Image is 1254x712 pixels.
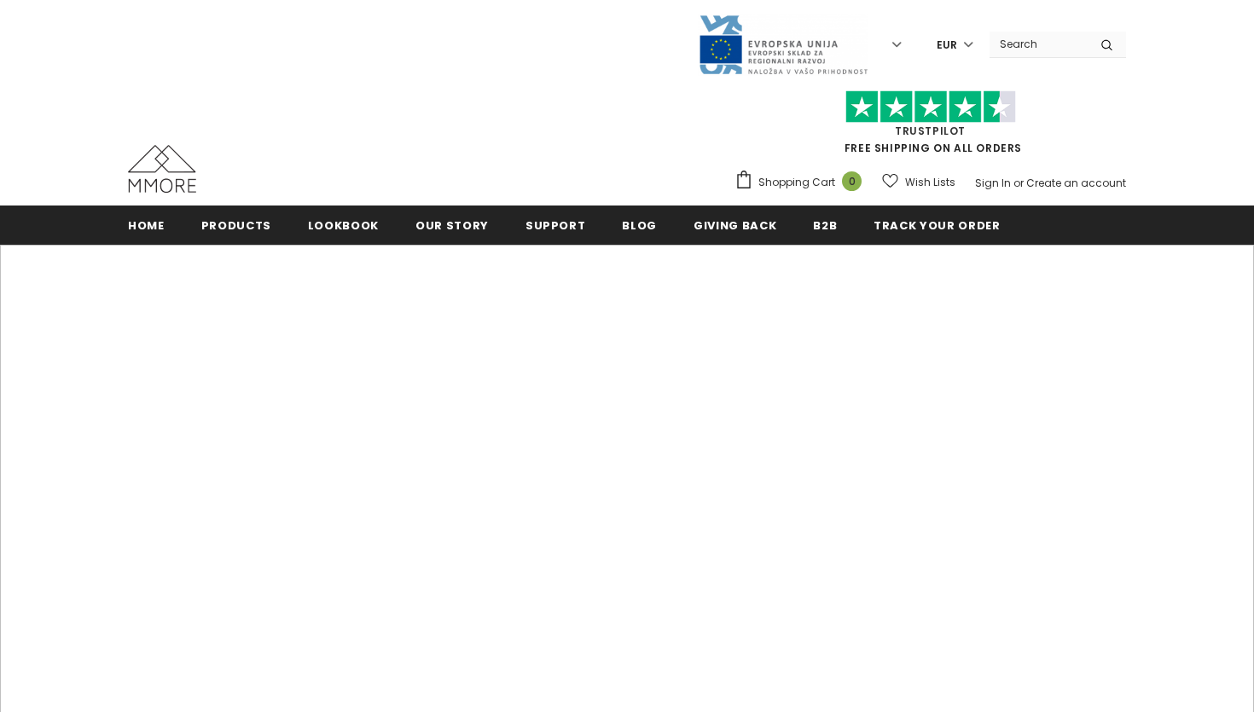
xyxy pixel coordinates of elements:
[895,124,966,138] a: Trustpilot
[698,37,868,51] a: Javni Razpis
[128,217,165,234] span: Home
[1013,176,1024,190] span: or
[874,205,1000,244] a: Track your order
[525,205,586,244] a: support
[845,90,1016,124] img: Trust Pilot Stars
[128,145,196,193] img: MMORE Cases
[201,205,271,244] a: Products
[813,217,837,234] span: B2B
[1026,176,1126,190] a: Create an account
[874,217,1000,234] span: Track your order
[622,217,657,234] span: Blog
[694,205,776,244] a: Giving back
[698,14,868,76] img: Javni Razpis
[905,174,955,191] span: Wish Lists
[975,176,1011,190] a: Sign In
[201,217,271,234] span: Products
[937,37,957,54] span: EUR
[882,167,955,197] a: Wish Lists
[308,217,379,234] span: Lookbook
[308,205,379,244] a: Lookbook
[622,205,657,244] a: Blog
[415,217,489,234] span: Our Story
[842,171,862,191] span: 0
[734,170,870,195] a: Shopping Cart 0
[758,174,835,191] span: Shopping Cart
[990,32,1088,56] input: Search Site
[415,205,489,244] a: Our Story
[694,217,776,234] span: Giving back
[813,205,837,244] a: B2B
[734,98,1126,155] span: FREE SHIPPING ON ALL ORDERS
[128,205,165,244] a: Home
[525,217,586,234] span: support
